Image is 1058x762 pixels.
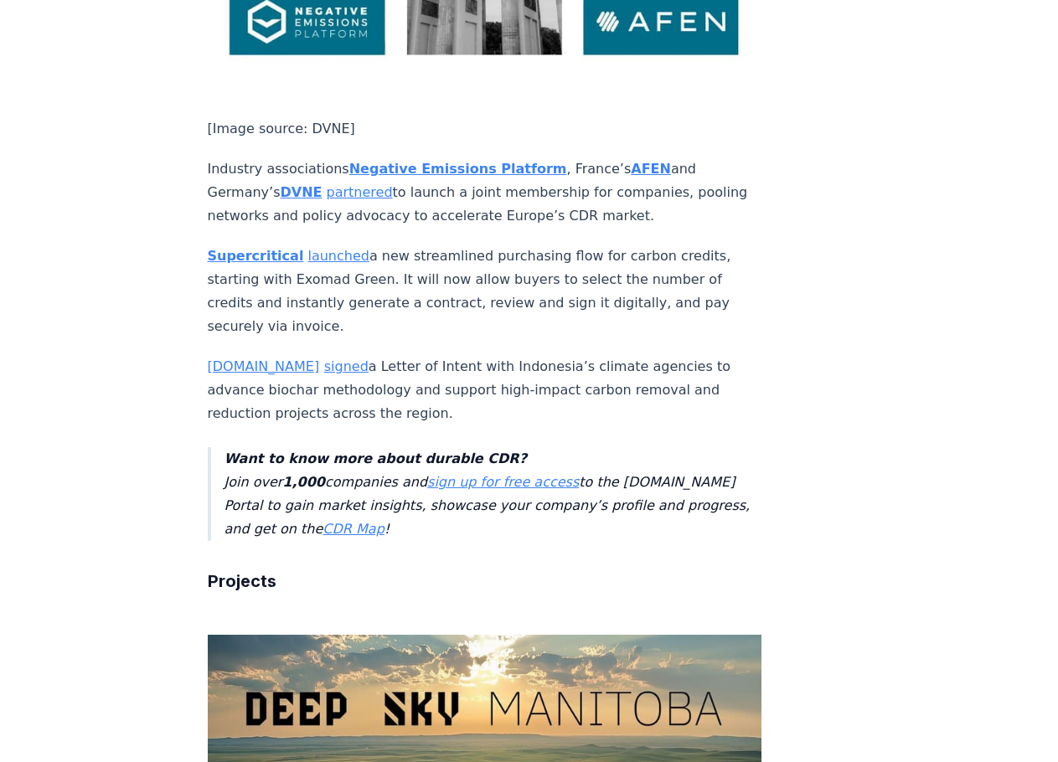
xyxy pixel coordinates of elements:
[208,117,762,141] p: [Image source: DVNE]
[324,358,369,374] a: signed
[282,474,325,490] strong: 1,000
[208,248,304,264] a: Supercritical
[208,157,762,228] p: Industry associations , France’s and Germany’s to launch a joint membership for companies, poolin...
[208,571,276,591] strong: Projects
[427,474,579,490] a: sign up for free access
[225,451,751,537] em: Join over companies and to the [DOMAIN_NAME] Portal to gain market insights, showcase your compan...
[349,161,567,177] a: Negative Emissions Platform
[225,451,527,466] strong: Want to know more about durable CDR?
[208,355,762,425] p: a Letter of Intent with Indonesia’s climate agencies to advance biochar methodology and support h...
[280,184,322,200] a: DVNE
[208,245,762,338] p: a new streamlined purchasing flow for carbon credits, starting with Exomad Green. It will now all...
[307,248,369,264] a: launched
[631,161,671,177] a: AFEN
[323,521,384,537] a: CDR Map
[327,184,393,200] a: partnered
[208,358,320,374] a: [DOMAIN_NAME]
